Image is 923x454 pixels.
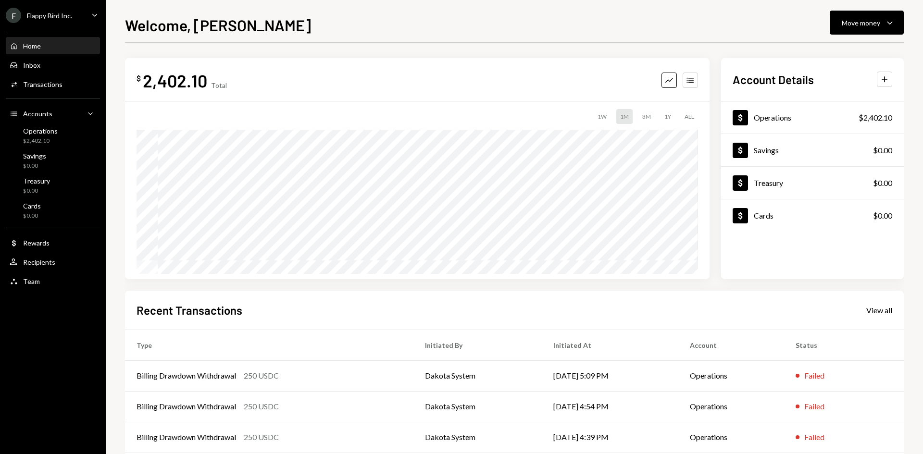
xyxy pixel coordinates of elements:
[23,61,40,69] div: Inbox
[754,178,783,187] div: Treasury
[804,431,824,443] div: Failed
[830,11,904,35] button: Move money
[721,101,904,134] a: Operations$2,402.10
[678,330,784,360] th: Account
[678,422,784,453] td: Operations
[784,330,904,360] th: Status
[23,239,50,247] div: Rewards
[413,422,542,453] td: Dakota System
[413,330,542,360] th: Initiated By
[6,234,100,251] a: Rewards
[6,75,100,93] a: Transactions
[23,162,46,170] div: $0.00
[23,127,58,135] div: Operations
[23,202,41,210] div: Cards
[23,110,52,118] div: Accounts
[137,74,141,83] div: $
[678,391,784,422] td: Operations
[542,391,678,422] td: [DATE] 4:54 PM
[143,70,207,91] div: 2,402.10
[23,212,41,220] div: $0.00
[873,145,892,156] div: $0.00
[413,360,542,391] td: Dakota System
[23,187,50,195] div: $0.00
[23,80,62,88] div: Transactions
[23,42,41,50] div: Home
[244,370,279,381] div: 250 USDC
[721,134,904,166] a: Savings$0.00
[125,330,413,360] th: Type
[866,306,892,315] div: View all
[594,109,611,124] div: 1W
[413,391,542,422] td: Dakota System
[661,109,675,124] div: 1Y
[244,401,279,412] div: 250 USDC
[842,18,880,28] div: Move money
[721,199,904,232] a: Cards$0.00
[6,105,100,122] a: Accounts
[859,112,892,123] div: $2,402.10
[873,210,892,221] div: $0.00
[754,146,779,155] div: Savings
[23,152,46,160] div: Savings
[542,422,678,453] td: [DATE] 4:39 PM
[211,81,227,89] div: Total
[6,56,100,74] a: Inbox
[6,8,21,23] div: F
[137,302,242,318] h2: Recent Transactions
[721,167,904,199] a: Treasury$0.00
[6,272,100,290] a: Team
[681,109,698,124] div: ALL
[6,124,100,147] a: Operations$2,402.10
[6,149,100,172] a: Savings$0.00
[27,12,72,20] div: Flappy Bird Inc.
[6,199,100,222] a: Cards$0.00
[6,253,100,270] a: Recipients
[804,401,824,412] div: Failed
[866,305,892,315] a: View all
[678,360,784,391] td: Operations
[23,177,50,185] div: Treasury
[733,72,814,87] h2: Account Details
[542,360,678,391] td: [DATE] 5:09 PM
[23,277,40,285] div: Team
[23,258,55,266] div: Recipients
[804,370,824,381] div: Failed
[873,177,892,189] div: $0.00
[638,109,655,124] div: 3M
[616,109,633,124] div: 1M
[137,370,236,381] div: Billing Drawdown Withdrawal
[137,431,236,443] div: Billing Drawdown Withdrawal
[6,37,100,54] a: Home
[6,174,100,197] a: Treasury$0.00
[125,15,311,35] h1: Welcome, [PERSON_NAME]
[754,113,791,122] div: Operations
[542,330,678,360] th: Initiated At
[244,431,279,443] div: 250 USDC
[23,137,58,145] div: $2,402.10
[754,211,773,220] div: Cards
[137,401,236,412] div: Billing Drawdown Withdrawal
